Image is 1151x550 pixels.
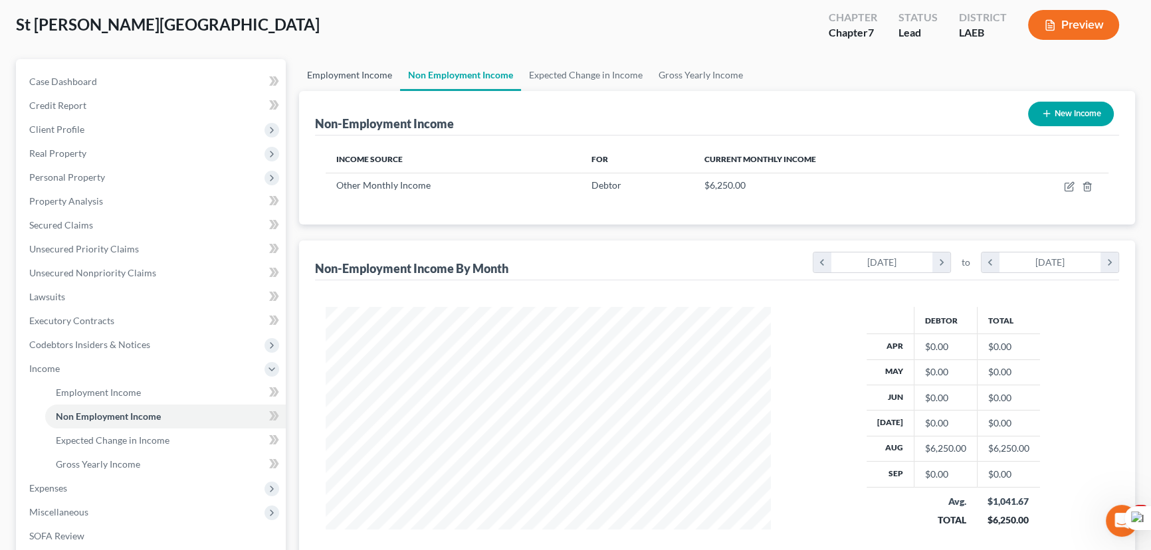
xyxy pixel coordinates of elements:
a: Credit Report [19,94,286,118]
th: Jun [867,385,914,410]
i: chevron_right [1100,252,1118,272]
a: Expected Change in Income [521,59,651,91]
span: Expenses [29,482,67,494]
button: New Income [1028,102,1114,126]
span: Debtor [591,179,621,191]
a: Secured Claims [19,213,286,237]
a: Unsecured Nonpriority Claims [19,261,286,285]
div: LAEB [959,25,1007,41]
th: Aug [867,436,914,461]
td: $0.00 [977,359,1040,385]
a: Expected Change in Income [45,428,286,452]
div: Avg. [924,495,966,508]
span: Unsecured Nonpriority Claims [29,267,156,278]
td: $6,250.00 [977,436,1040,461]
span: Client Profile [29,124,84,135]
th: Total [977,307,1040,333]
div: Non-Employment Income By Month [315,260,508,276]
span: Lawsuits [29,291,65,302]
span: Personal Property [29,171,105,183]
div: $0.00 [925,365,966,379]
span: Executory Contracts [29,315,114,326]
span: Secured Claims [29,219,93,230]
span: Income [29,363,60,374]
span: St [PERSON_NAME][GEOGRAPHIC_DATA] [16,15,320,34]
button: Preview [1028,10,1119,40]
span: Case Dashboard [29,76,97,87]
div: $6,250.00 [988,513,1029,527]
div: Chapter [829,25,877,41]
span: Codebtors Insiders & Notices [29,339,150,350]
span: Income Source [336,154,403,164]
div: TOTAL [924,513,966,527]
div: Status [898,10,938,25]
span: Real Property [29,147,86,159]
span: Other Monthly Income [336,179,431,191]
iframe: Intercom live chat [1106,505,1138,537]
th: [DATE] [867,411,914,436]
div: [DATE] [999,252,1101,272]
div: $6,250.00 [925,442,966,455]
span: Expected Change in Income [56,434,169,446]
a: Executory Contracts [19,309,286,333]
a: Unsecured Priority Claims [19,237,286,261]
a: Employment Income [45,381,286,405]
span: 11 [1133,505,1148,515]
span: Employment Income [56,387,141,398]
a: Gross Yearly Income [651,59,751,91]
span: 7 [868,26,874,39]
span: Non Employment Income [56,411,161,422]
th: Apr [867,334,914,359]
a: SOFA Review [19,524,286,548]
div: $1,041.67 [988,495,1029,508]
div: $0.00 [925,468,966,481]
a: Employment Income [299,59,400,91]
td: $0.00 [977,462,1040,487]
span: Property Analysis [29,195,103,207]
a: Case Dashboard [19,70,286,94]
span: Current Monthly Income [704,154,816,164]
a: Lawsuits [19,285,286,309]
th: Debtor [914,307,977,333]
span: For [591,154,608,164]
a: Gross Yearly Income [45,452,286,476]
span: Miscellaneous [29,506,88,517]
i: chevron_left [813,252,831,272]
th: May [867,359,914,385]
span: SOFA Review [29,530,84,541]
i: chevron_left [982,252,999,272]
a: Non Employment Income [45,405,286,428]
div: Non-Employment Income [315,116,454,132]
span: to [962,256,970,269]
span: Gross Yearly Income [56,458,140,470]
div: $0.00 [925,416,966,430]
td: $0.00 [977,334,1040,359]
td: $0.00 [977,385,1040,410]
td: $0.00 [977,411,1040,436]
i: chevron_right [932,252,950,272]
div: Chapter [829,10,877,25]
span: Credit Report [29,100,86,111]
span: Unsecured Priority Claims [29,243,139,254]
div: Lead [898,25,938,41]
div: $0.00 [925,391,966,405]
div: District [959,10,1007,25]
div: [DATE] [831,252,933,272]
div: $0.00 [925,340,966,353]
a: Non Employment Income [400,59,521,91]
th: Sep [867,462,914,487]
span: $6,250.00 [704,179,746,191]
a: Property Analysis [19,189,286,213]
